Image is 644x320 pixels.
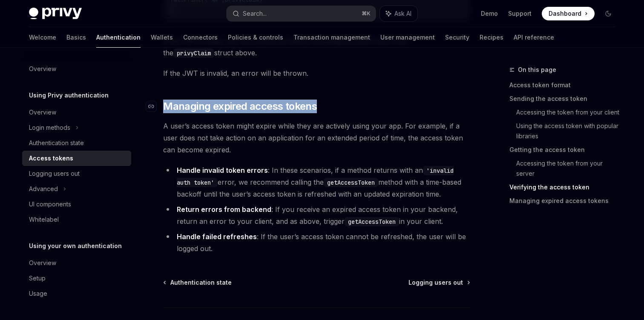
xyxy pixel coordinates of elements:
[183,27,218,48] a: Connectors
[293,27,370,48] a: Transaction management
[29,241,122,251] h5: Using your own authentication
[29,123,70,133] div: Login methods
[163,203,470,227] li: : If you receive an expired access token in your backend, return an error to your client, and as ...
[380,27,435,48] a: User management
[509,180,622,194] a: Verifying the access token
[362,10,371,17] span: ⌘ K
[29,90,109,100] h5: Using Privy authentication
[549,9,581,18] span: Dashboard
[324,178,378,187] code: getAccessToken
[509,143,622,157] a: Getting the access token
[22,212,131,227] a: Whitelabel
[22,197,131,212] a: UI components
[22,135,131,151] a: Authentication state
[509,78,622,92] a: Access token format
[177,232,257,241] strong: Handle failed refreshes
[163,120,470,156] span: A user’s access token might expire while they are actively using your app. For example, if a user...
[228,27,283,48] a: Policies & controls
[394,9,411,18] span: Ask AI
[29,214,59,225] div: Whitelabel
[170,278,232,287] span: Authentication state
[29,273,46,283] div: Setup
[96,27,141,48] a: Authentication
[445,27,469,48] a: Security
[514,27,554,48] a: API reference
[542,7,595,20] a: Dashboard
[173,49,214,58] code: privyClaim
[66,27,86,48] a: Basics
[22,286,131,301] a: Usage
[163,164,470,200] li: : In these scenarios, if a method returns with an error, we recommend calling the method with a t...
[29,184,58,194] div: Advanced
[509,194,622,208] a: Managing expired access tokens
[22,271,131,286] a: Setup
[29,64,56,74] div: Overview
[22,105,131,120] a: Overview
[345,217,399,226] code: getAccessToken
[243,9,267,19] div: Search...
[177,166,268,174] strong: Handle invalid token errors
[481,9,498,18] a: Demo
[22,166,131,181] a: Logging users out
[380,6,417,21] button: Ask AI
[163,231,470,254] li: : If the user’s access token cannot be refreshed, the user will be logged out.
[29,169,80,179] div: Logging users out
[29,153,73,163] div: Access tokens
[29,138,84,148] div: Authentication state
[151,27,173,48] a: Wallets
[177,205,271,214] strong: Return errors from backend
[509,92,622,106] a: Sending the access token
[146,100,163,113] a: Navigate to header
[480,27,503,48] a: Recipes
[408,278,463,287] span: Logging users out
[29,8,82,20] img: dark logo
[22,151,131,166] a: Access tokens
[29,289,47,299] div: Usage
[29,27,56,48] a: Welcome
[164,278,232,287] a: Authentication state
[177,166,454,187] code: 'invalid auth token'
[163,67,470,79] span: If the JWT is invalid, an error will be thrown.
[29,199,71,209] div: UI components
[29,107,56,117] div: Overview
[516,157,622,180] a: Accessing the token from your server
[508,9,532,18] a: Support
[516,106,622,119] a: Accessing the token from your client
[516,119,622,143] a: Using the access token with popular libraries
[227,6,376,21] button: Search...⌘K
[22,61,131,77] a: Overview
[22,255,131,271] a: Overview
[518,65,556,75] span: On this page
[163,100,317,113] span: Managing expired access tokens
[29,258,56,268] div: Overview
[408,278,469,287] a: Logging users out
[601,7,615,20] button: Toggle dark mode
